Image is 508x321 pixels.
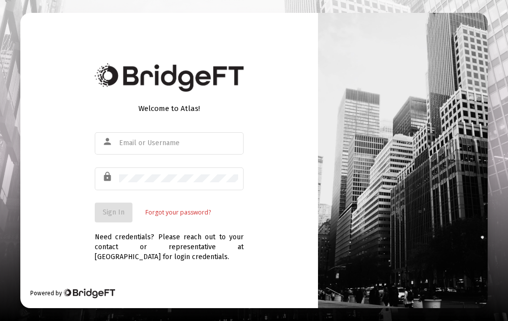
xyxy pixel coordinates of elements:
div: Powered by [30,288,115,298]
span: Sign In [103,208,125,216]
a: Forgot your password? [145,208,211,217]
img: Bridge Financial Technology Logo [63,288,115,298]
div: Welcome to Atlas! [95,104,244,113]
button: Sign In [95,203,132,222]
mat-icon: lock [102,171,114,183]
img: Bridge Financial Technology Logo [95,63,244,92]
mat-icon: person [102,136,114,148]
div: Need credentials? Please reach out to your contact or representative at [GEOGRAPHIC_DATA] for log... [95,222,244,262]
input: Email or Username [119,139,238,147]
